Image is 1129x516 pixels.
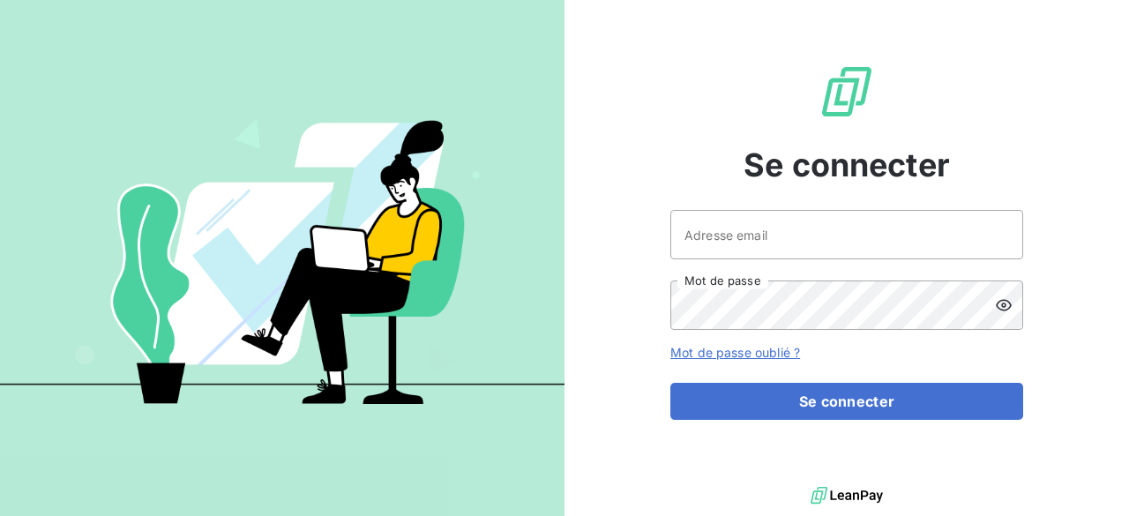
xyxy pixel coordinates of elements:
a: Mot de passe oublié ? [670,345,800,360]
span: Se connecter [744,141,950,189]
input: placeholder [670,210,1023,259]
img: logo [811,482,883,509]
button: Se connecter [670,383,1023,420]
img: Logo LeanPay [819,64,875,120]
